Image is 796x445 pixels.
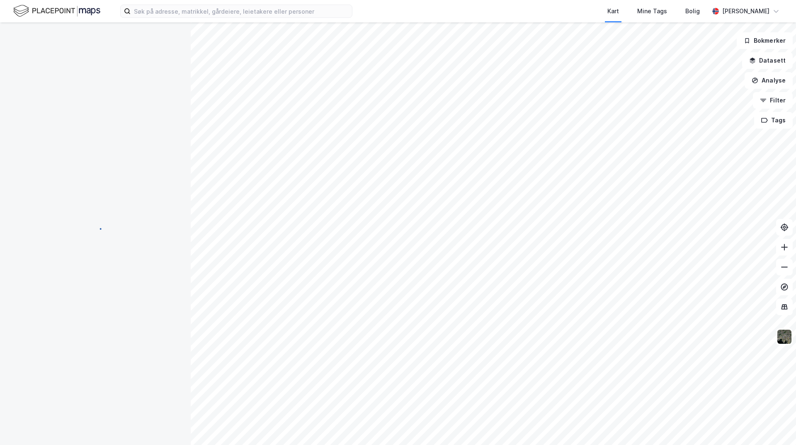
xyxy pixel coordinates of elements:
[755,405,796,445] div: Kontrollprogram for chat
[737,32,793,49] button: Bokmerker
[753,92,793,109] button: Filter
[131,5,352,17] input: Søk på adresse, matrikkel, gårdeiere, leietakere eller personer
[755,405,796,445] iframe: Chat Widget
[742,52,793,69] button: Datasett
[607,6,619,16] div: Kart
[89,222,102,236] img: spinner.a6d8c91a73a9ac5275cf975e30b51cfb.svg
[754,112,793,129] button: Tags
[777,329,792,345] img: 9k=
[637,6,667,16] div: Mine Tags
[685,6,700,16] div: Bolig
[13,4,100,18] img: logo.f888ab2527a4732fd821a326f86c7f29.svg
[722,6,769,16] div: [PERSON_NAME]
[745,72,793,89] button: Analyse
